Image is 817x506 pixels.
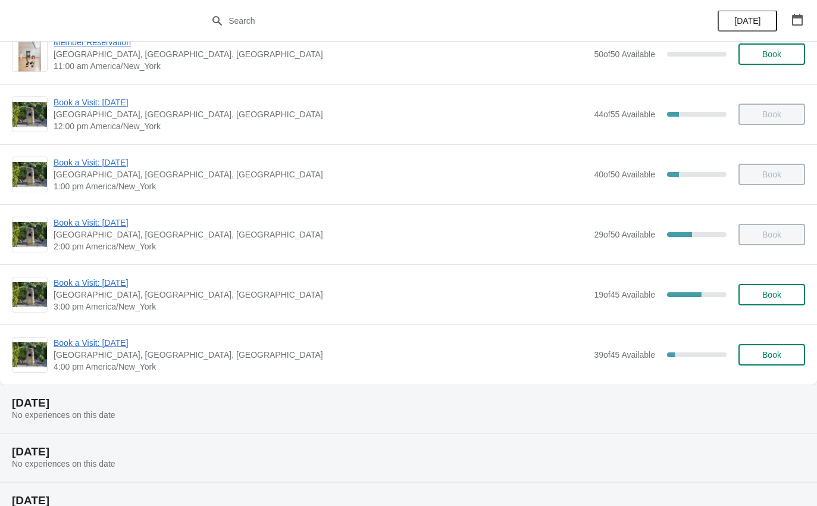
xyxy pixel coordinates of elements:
span: 50 of 50 Available [594,49,655,59]
span: 2:00 pm America/New_York [54,240,588,252]
span: 4:00 pm America/New_York [54,361,588,373]
span: Book a Visit: [DATE] [54,157,588,168]
span: [GEOGRAPHIC_DATA], [GEOGRAPHIC_DATA], [GEOGRAPHIC_DATA] [54,349,588,361]
span: Member Reservation [54,36,588,48]
span: [GEOGRAPHIC_DATA], [GEOGRAPHIC_DATA], [GEOGRAPHIC_DATA] [54,229,588,240]
span: 3:00 pm America/New_York [54,301,588,313]
img: Book a Visit: August 2025 | The Noguchi Museum, 33rd Road, Queens, NY, USA | 2:00 pm America/New_... [12,222,47,247]
img: Member Reservation | The Noguchi Museum, 33rd Road, Queens, NY, USA | 11:00 am America/New_York [18,37,42,71]
img: Book a Visit: August 2025 | The Noguchi Museum, 33rd Road, Queens, NY, USA | 1:00 pm America/New_... [12,162,47,187]
img: Book a Visit: August 2025 | The Noguchi Museum, 33rd Road, Queens, NY, USA | 4:00 pm America/New_... [12,342,47,367]
span: Book a Visit: [DATE] [54,217,588,229]
span: [GEOGRAPHIC_DATA], [GEOGRAPHIC_DATA], [GEOGRAPHIC_DATA] [54,289,588,301]
input: Search [228,10,613,32]
button: Book [738,344,805,366]
span: [DATE] [734,16,760,26]
span: 40 of 50 Available [594,170,655,179]
span: 12:00 pm America/New_York [54,120,588,132]
span: No experiences on this date [12,410,115,420]
span: 29 of 50 Available [594,230,655,239]
span: Book a Visit: [DATE] [54,277,588,289]
button: Book [738,43,805,65]
span: [GEOGRAPHIC_DATA], [GEOGRAPHIC_DATA], [GEOGRAPHIC_DATA] [54,108,588,120]
span: [GEOGRAPHIC_DATA], [GEOGRAPHIC_DATA], [GEOGRAPHIC_DATA] [54,48,588,60]
span: Book [762,49,781,59]
button: [DATE] [718,10,777,32]
h2: [DATE] [12,397,805,409]
span: 11:00 am America/New_York [54,60,588,72]
span: 39 of 45 Available [594,350,655,360]
span: Book [762,350,781,360]
span: No experiences on this date [12,459,115,468]
span: 44 of 55 Available [594,110,655,119]
span: Book a Visit: [DATE] [54,337,588,349]
span: 1:00 pm America/New_York [54,180,588,192]
span: 19 of 45 Available [594,290,655,299]
span: Book a Visit: [DATE] [54,96,588,108]
span: Book [762,290,781,299]
button: Book [738,284,805,305]
img: Book a Visit: August 2025 | The Noguchi Museum, 33rd Road, Queens, NY, USA | 3:00 pm America/New_... [12,282,47,307]
span: [GEOGRAPHIC_DATA], [GEOGRAPHIC_DATA], [GEOGRAPHIC_DATA] [54,168,588,180]
h2: [DATE] [12,446,805,458]
img: Book a Visit: August 2025 | The Noguchi Museum, 33rd Road, Queens, NY, USA | 12:00 pm America/New... [12,102,47,127]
